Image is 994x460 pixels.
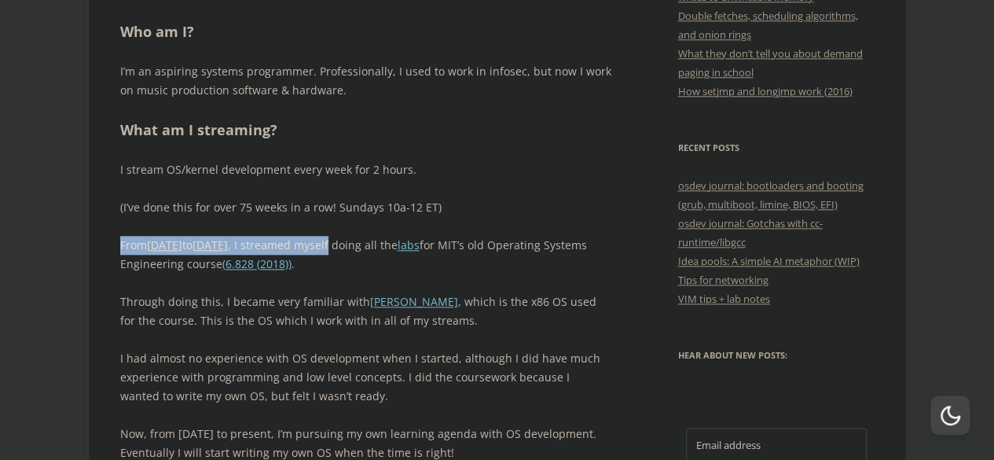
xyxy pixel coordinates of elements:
[193,237,228,252] a: [DATE]
[120,236,611,274] p: From to , I streamed myself doing all the for MIT’s old Operating Systems Engineering course .
[370,294,458,309] a: [PERSON_NAME]
[120,119,611,142] h2: What am I streaming?
[120,198,611,217] p: (I’ve done this for over 75 weeks in a row! Sundays 10a-12 ET)
[678,254,860,268] a: Idea pools: A simple AI metaphor (WIP)
[678,138,875,157] h3: Recent Posts
[120,293,611,330] p: Through doing this, I became very familiar with , which is the x86 OS used for the course. This i...
[678,216,823,249] a: osdev journal: Gotchas with cc-runtime/libgcc
[120,20,611,43] h2: Who am I?
[120,349,611,406] p: I had almost no experience with OS development when I started, although I did have much experienc...
[222,256,292,271] a: (6.828 (2018))
[147,237,182,252] a: [DATE]
[678,84,853,98] a: How setjmp and longjmp work (2016)
[678,292,770,306] a: VIM tips + lab notes
[398,237,420,252] a: labs
[120,160,611,179] p: I stream OS/kernel development every week for 2 hours.
[678,9,858,42] a: Double fetches, scheduling algorithms, and onion rings
[678,46,863,79] a: What they don’t tell you about demand paging in school
[678,273,768,287] a: Tips for networking
[120,62,611,100] p: I’m an aspiring systems programmer. Professionally, I used to work in infosec, but now I work on ...
[678,346,875,365] h3: Hear about new posts:
[678,178,864,212] a: osdev journal: bootloaders and booting (grub, multiboot, limine, BIOS, EFI)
